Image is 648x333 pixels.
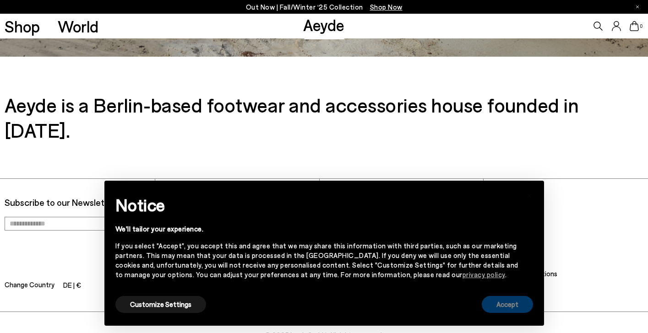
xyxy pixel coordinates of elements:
[115,193,518,217] h2: Notice
[497,269,557,278] a: Terms & Conditions
[115,224,518,234] div: We'll tailor your experience.
[5,92,644,143] h3: Aeyde is a Berlin-based footwear and accessories house founded in [DATE].
[639,24,643,29] span: 0
[497,197,644,208] li: Company
[518,183,540,205] button: Close this notice
[630,21,639,31] a: 0
[463,270,505,279] a: privacy policy
[115,296,206,313] button: Customize Settings
[58,18,98,34] a: World
[370,3,403,11] span: Navigate to /collections/new-in
[303,15,344,34] a: Aeyde
[246,1,403,13] p: Out Now | Fall/Winter ‘25 Collection
[526,188,533,201] span: ×
[115,241,518,279] div: If you select "Accept", you accept this and agree that we may share this information with third p...
[482,296,533,313] button: Accept
[5,18,40,34] a: Shop
[5,197,151,208] p: Subscribe to our Newsletter
[63,279,81,292] li: DE | €
[5,279,54,292] span: Change Country
[304,29,344,38] a: Read Now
